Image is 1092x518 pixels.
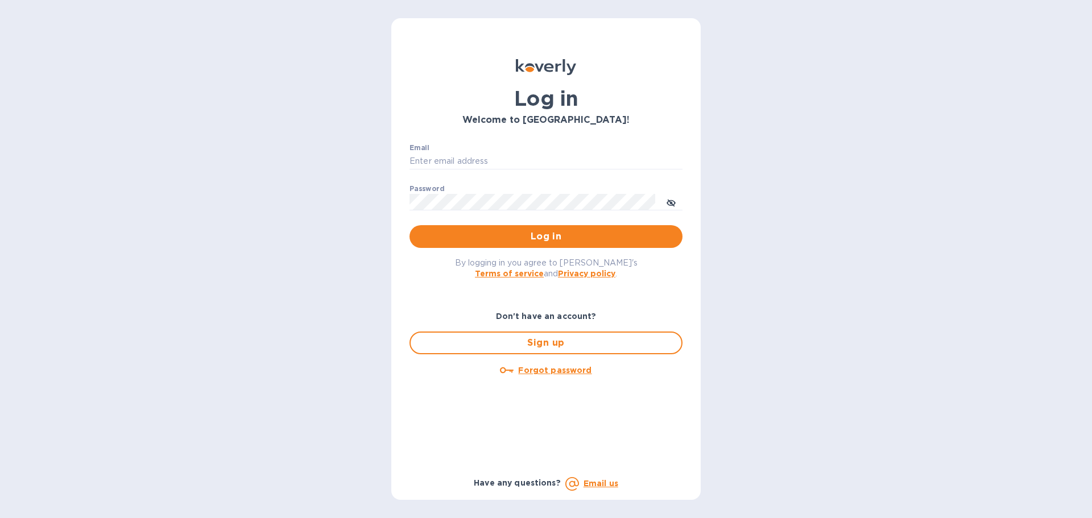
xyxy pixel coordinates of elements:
[660,190,682,213] button: toggle password visibility
[420,336,672,350] span: Sign up
[409,115,682,126] h3: Welcome to [GEOGRAPHIC_DATA]!
[558,269,615,278] a: Privacy policy
[419,230,673,243] span: Log in
[496,312,597,321] b: Don't have an account?
[475,269,544,278] a: Terms of service
[584,479,618,488] a: Email us
[409,153,682,170] input: Enter email address
[474,478,561,487] b: Have any questions?
[409,185,444,192] label: Password
[409,225,682,248] button: Log in
[409,331,682,354] button: Sign up
[518,366,591,375] u: Forgot password
[516,59,576,75] img: Koverly
[409,86,682,110] h1: Log in
[455,258,638,278] span: By logging in you agree to [PERSON_NAME]'s and .
[409,144,429,151] label: Email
